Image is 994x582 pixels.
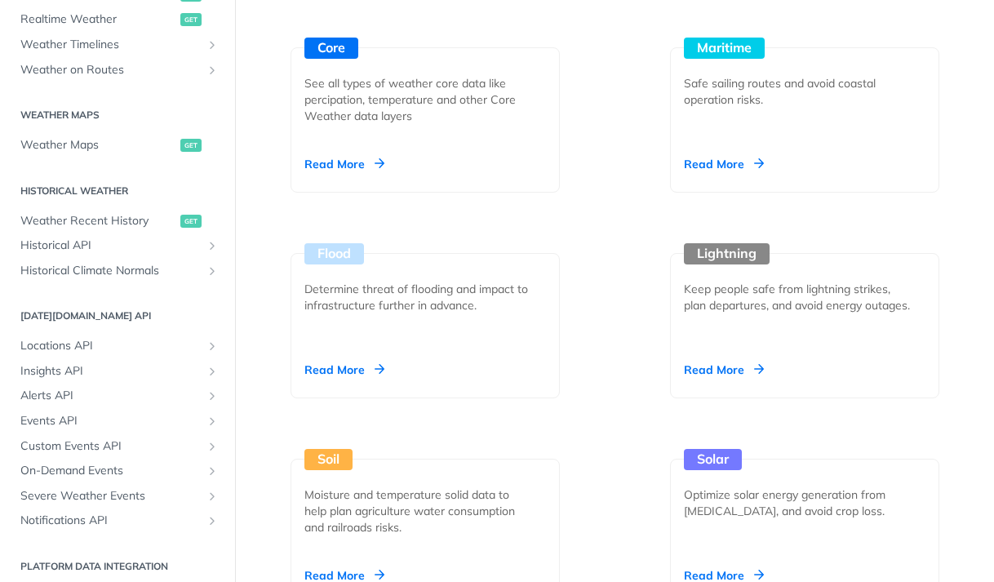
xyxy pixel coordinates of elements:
[12,259,223,283] a: Historical Climate NormalsShow subpages for Historical Climate Normals
[20,263,202,279] span: Historical Climate Normals
[20,413,202,429] span: Events API
[304,362,384,378] div: Read More
[12,359,223,384] a: Insights APIShow subpages for Insights API
[12,184,223,198] h2: Historical Weather
[304,38,358,59] div: Core
[20,488,202,504] span: Severe Weather Events
[20,213,176,229] span: Weather Recent History
[206,514,219,527] button: Show subpages for Notifications API
[12,334,223,358] a: Locations APIShow subpages for Locations API
[12,559,223,574] h2: Platform DATA integration
[684,38,765,59] div: Maritime
[684,362,764,378] div: Read More
[206,38,219,51] button: Show subpages for Weather Timelines
[304,75,533,124] div: See all types of weather core data like percipation, temperature and other Core Weather data layers
[206,440,219,453] button: Show subpages for Custom Events API
[12,108,223,122] h2: Weather Maps
[206,415,219,428] button: Show subpages for Events API
[12,309,223,323] h2: [DATE][DOMAIN_NAME] API
[180,215,202,228] span: get
[663,193,946,398] a: Lightning Keep people safe from lightning strikes, plan departures, and avoid energy outages. Rea...
[206,389,219,402] button: Show subpages for Alerts API
[12,434,223,459] a: Custom Events APIShow subpages for Custom Events API
[20,363,202,380] span: Insights API
[206,490,219,503] button: Show subpages for Severe Weather Events
[12,233,223,258] a: Historical APIShow subpages for Historical API
[12,484,223,509] a: Severe Weather EventsShow subpages for Severe Weather Events
[20,438,202,455] span: Custom Events API
[20,37,202,53] span: Weather Timelines
[12,384,223,408] a: Alerts APIShow subpages for Alerts API
[684,449,742,470] div: Solar
[20,338,202,354] span: Locations API
[206,365,219,378] button: Show subpages for Insights API
[12,7,223,32] a: Realtime Weatherget
[12,409,223,433] a: Events APIShow subpages for Events API
[20,11,176,28] span: Realtime Weather
[12,33,223,57] a: Weather TimelinesShow subpages for Weather Timelines
[684,243,770,264] div: Lightning
[20,513,202,529] span: Notifications API
[20,238,202,254] span: Historical API
[206,464,219,478] button: Show subpages for On-Demand Events
[180,13,202,26] span: get
[12,509,223,533] a: Notifications APIShow subpages for Notifications API
[12,209,223,233] a: Weather Recent Historyget
[684,75,912,108] div: Safe sailing routes and avoid coastal operation risks.
[20,62,202,78] span: Weather on Routes
[684,486,912,519] div: Optimize solar energy generation from [MEDICAL_DATA], and avoid crop loss.
[12,58,223,82] a: Weather on RoutesShow subpages for Weather on Routes
[206,264,219,278] button: Show subpages for Historical Climate Normals
[206,239,219,252] button: Show subpages for Historical API
[684,156,764,172] div: Read More
[20,388,202,404] span: Alerts API
[20,137,176,153] span: Weather Maps
[304,449,353,470] div: Soil
[284,193,566,398] a: Flood Determine threat of flooding and impact to infrastructure further in advance. Read More
[180,139,202,152] span: get
[684,281,912,313] div: Keep people safe from lightning strikes, plan departures, and avoid energy outages.
[304,243,364,264] div: Flood
[12,133,223,158] a: Weather Mapsget
[20,463,202,479] span: On-Demand Events
[304,156,384,172] div: Read More
[12,459,223,483] a: On-Demand EventsShow subpages for On-Demand Events
[304,486,533,535] div: Moisture and temperature solid data to help plan agriculture water consumption and railroads risks.
[206,64,219,77] button: Show subpages for Weather on Routes
[206,340,219,353] button: Show subpages for Locations API
[304,281,533,313] div: Determine threat of flooding and impact to infrastructure further in advance.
